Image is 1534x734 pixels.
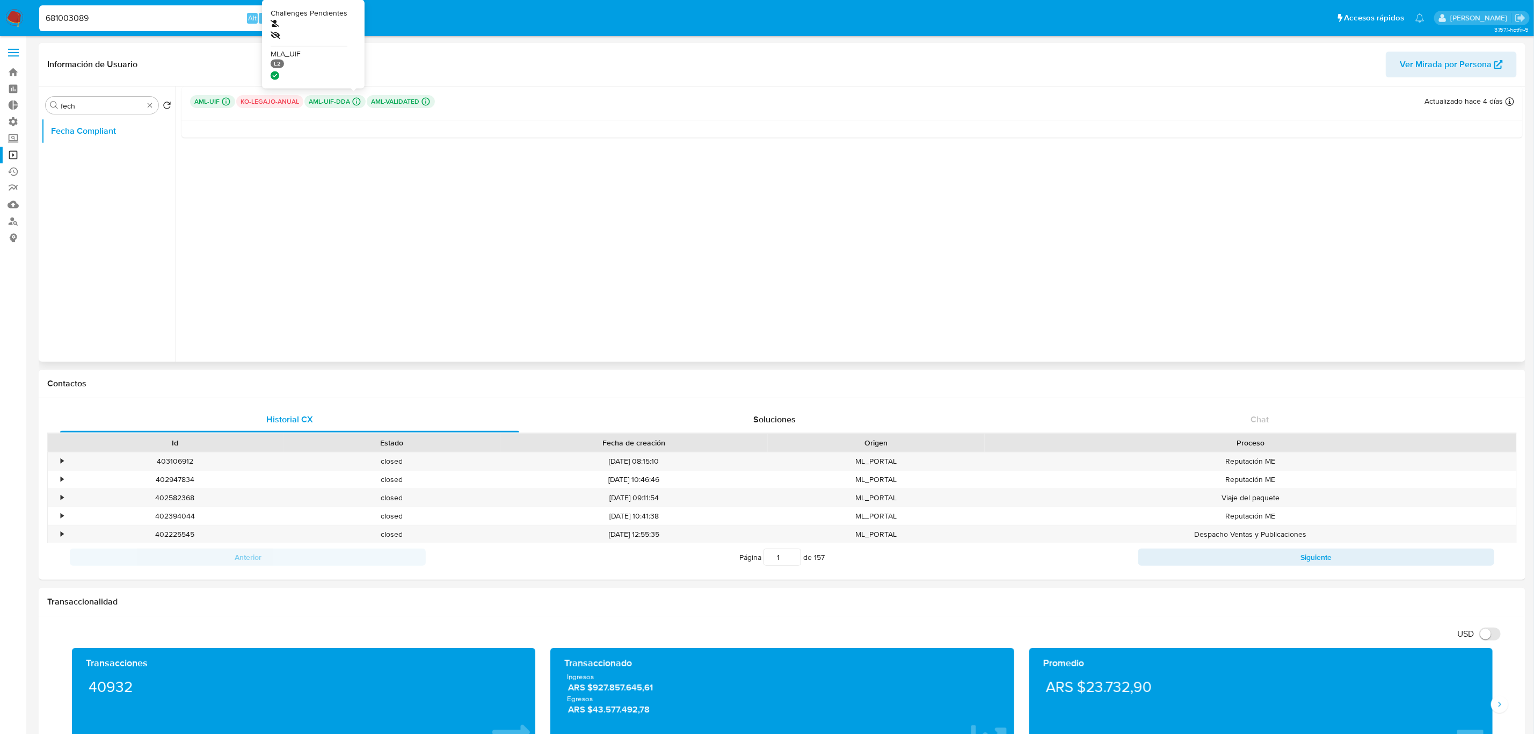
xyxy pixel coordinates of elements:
div: [DATE] 12:55:35 [500,526,768,543]
div: ML_PORTAL [768,489,985,507]
div: closed [283,507,500,525]
h1: Información de Usuario [47,59,137,70]
a: Notificaciones [1415,13,1424,23]
button: Siguiente [1138,549,1494,566]
div: • [61,474,63,485]
div: ML_PORTAL [768,452,985,470]
div: Fecha de creación [508,437,760,448]
div: • [61,456,63,466]
div: [DATE] 09:11:54 [500,489,768,507]
div: Challenges Pendientes [271,9,347,19]
div: Id [74,437,276,448]
div: Viaje del paquete [985,489,1516,507]
div: closed [283,489,500,507]
div: ML_PORTAL [768,471,985,488]
h1: Contactos [47,378,1517,389]
div: 402947834 [67,471,283,488]
div: Reputación ME [985,452,1516,470]
span: Chat [1251,413,1269,426]
span: Página de [739,549,825,566]
div: 402225545 [67,526,283,543]
div: 402394044 [67,507,283,525]
div: Si/No usuario [271,19,347,31]
div: Despacho Ventas y Publicaciones [985,526,1516,543]
button: Volver al orden por defecto [163,101,171,113]
div: [DATE] 10:46:46 [500,471,768,488]
input: Buscar usuario o caso... [39,11,297,25]
a: Salir [1515,12,1526,24]
div: Reputación ME [985,471,1516,488]
button: Anterior [70,549,426,566]
button: Borrar [146,101,154,110]
div: MLA_UIF [271,49,347,60]
div: ML_PORTAL [768,526,985,543]
div: [DATE] 08:15:10 [500,452,768,470]
input: Buscar [61,101,143,111]
div: Proceso [992,437,1509,448]
span: Alt [248,13,257,23]
div: Reputación ME [985,507,1516,525]
div: closed [283,452,500,470]
div: 403106912 [67,452,283,470]
div: [DATE] 10:41:38 [500,507,768,525]
div: Si/No backoffice [271,31,347,44]
div: 402582368 [67,489,283,507]
div: • [61,529,63,539]
div: Compliant [271,71,279,80]
p: L2 [271,60,284,68]
div: • [61,511,63,521]
button: Buscar [50,101,59,110]
div: closed [283,471,500,488]
h1: Transaccionalidad [47,596,1517,607]
button: Ver Mirada por Persona [1386,52,1517,77]
button: Fecha Compliant [41,118,176,144]
div: closed [283,526,500,543]
span: Soluciones [753,413,796,426]
div: ML_PORTAL [768,507,985,525]
span: Ver Mirada por Persona [1400,52,1492,77]
span: 157 [814,552,825,563]
span: Accesos rápidos [1344,12,1405,24]
div: Nivel [271,60,284,68]
div: Origen [775,437,977,448]
p: ludmila.lanatti@mercadolibre.com [1450,13,1511,23]
div: Estado [291,437,493,448]
span: Historial CX [266,413,313,426]
div: • [61,493,63,503]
